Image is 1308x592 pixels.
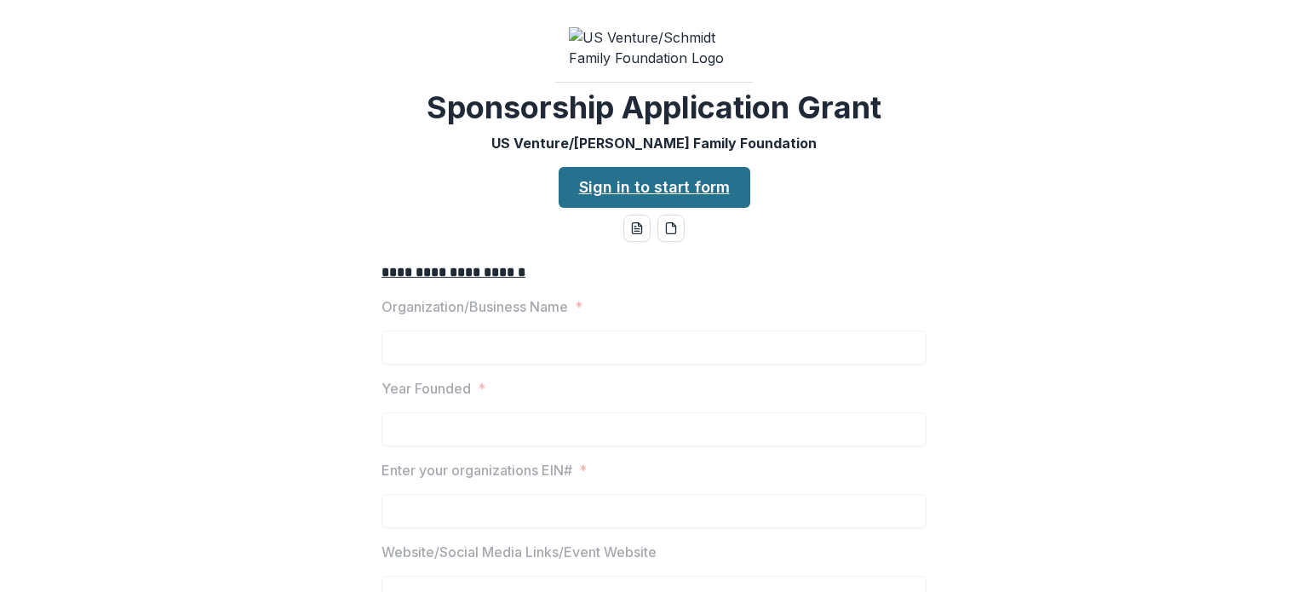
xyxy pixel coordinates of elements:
img: US Venture/Schmidt Family Foundation Logo [569,27,739,68]
p: Website/Social Media Links/Event Website [381,542,657,562]
p: Organization/Business Name [381,296,568,317]
button: pdf-download [657,215,685,242]
p: Year Founded [381,378,471,399]
p: Enter your organizations EIN# [381,460,572,480]
button: word-download [623,215,651,242]
p: US Venture/[PERSON_NAME] Family Foundation [491,133,817,153]
a: Sign in to start form [559,167,750,208]
h2: Sponsorship Application Grant [427,89,881,126]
